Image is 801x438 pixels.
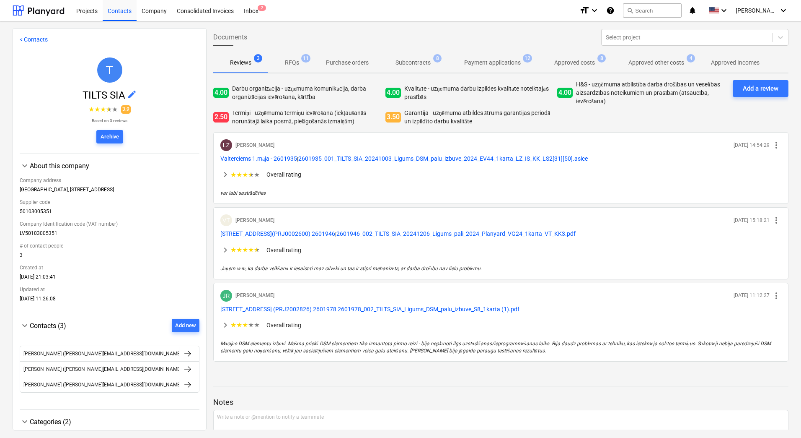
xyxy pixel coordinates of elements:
p: [DATE] 15:18:21 [734,217,770,224]
span: ★ [254,321,260,329]
div: About this company [30,162,199,170]
div: [PERSON_NAME] ([PERSON_NAME][EMAIL_ADDRESS][DOMAIN_NAME]) [23,351,183,357]
button: Add a review [733,80,788,97]
button: [STREET_ADDRESS](PRJ0002600) 2601946 [220,229,335,238]
p: Overall rating [266,246,301,254]
span: 2 [258,5,266,11]
i: keyboard_arrow_down [589,5,599,16]
span: 8 [433,54,442,63]
div: Add new [175,321,196,331]
div: LV50103005351 [20,230,199,240]
div: 3 [20,252,199,261]
span: VT [222,217,230,224]
p: RFQs [285,58,299,67]
span: LZ [223,142,230,149]
span: keyboard_arrow_down [20,321,30,331]
span: 11 [301,54,310,63]
p: Approved Incomes [711,58,760,67]
div: About this company [20,171,199,305]
span: ★ [230,246,236,254]
span: ★ [112,104,118,115]
p: Reviews [230,58,251,67]
span: JR [222,292,230,299]
p: | [220,229,781,238]
span: search [627,7,633,14]
span: 4.00 [385,88,401,98]
p: [DATE] 14:54:29 [734,142,770,149]
span: ★ [230,171,236,179]
div: Contacts (3)Add new [20,332,199,403]
span: ★ [248,246,254,254]
span: ★ [248,171,254,179]
span: keyboard_arrow_down [20,417,30,427]
i: keyboard_arrow_down [719,5,729,16]
div: TILTS [97,57,122,83]
span: T [106,63,113,77]
i: format_size [579,5,589,16]
div: Updated at [20,283,199,296]
div: [PERSON_NAME] ([PERSON_NAME][EMAIL_ADDRESS][DOMAIN_NAME]) [23,382,183,388]
span: keyboard_arrow_right [220,320,230,330]
p: Overall rating [266,321,301,329]
span: more_vert [771,140,781,150]
p: [DATE] 11:12:27 [734,292,770,299]
p: [PERSON_NAME] [235,292,274,299]
p: Overall rating [266,170,301,179]
span: 3.50 [385,112,401,123]
iframe: Chat Widget [759,398,801,438]
div: [GEOGRAPHIC_DATA], [STREET_ADDRESS] [20,187,199,196]
span: ★ [242,321,248,329]
button: 2601935_001_TILTS_SIA_20241003_Ligums_DSM_palu_izbuve_2024_EV44_1karta_LZ_IS_KK_LS2[31][50].asice [298,154,588,163]
div: # of contact people [20,240,199,252]
p: Darbu organizācija - uzņēmuma komunikācija, darba organizācijas ievērošana, kārtība [232,84,382,101]
span: [PERSON_NAME] [736,7,778,14]
span: ★ [100,104,106,115]
div: Lauris Zaharāns [220,139,232,151]
p: Purchase orders [326,58,369,67]
span: TILTS SIA [83,89,127,101]
span: ★ [230,321,236,329]
span: 3.9 [121,105,131,113]
p: Mācijās DSM elementu izbūvi. Mašīna priekš DSM elementiem tika izmantota pirmo reizi - bija neplā... [220,340,781,355]
i: keyboard_arrow_down [778,5,788,16]
p: Subcontracts [395,58,431,67]
span: 4.00 [557,88,573,98]
span: 3 [254,54,262,63]
div: [PERSON_NAME] ([PERSON_NAME][EMAIL_ADDRESS][DOMAIN_NAME]) [23,366,183,372]
span: ★ [236,321,242,329]
div: Jānis Ruskuls [220,290,232,302]
span: ★ [236,171,242,179]
p: Notes [213,397,788,407]
div: [DATE] 11:26:08 [20,296,199,305]
div: Company Identification code (VAT number) [20,218,199,230]
button: Search [623,3,682,18]
div: Contacts (3)Add new [20,319,199,332]
p: | [220,305,781,313]
span: more_vert [771,215,781,225]
div: Viesturs Tomsons [220,214,232,226]
span: 12 [523,54,532,63]
p: Jāņem vērā, ka darba veikšanā ir iesaistīti maz cilvēki un tas ir stipri mehanizēts, ar darba dro... [220,265,781,272]
div: Categories (2) [20,417,199,427]
p: | [220,154,781,163]
button: Archive [96,130,123,143]
p: var labi sastrādāties [220,190,781,197]
span: more_vert [771,291,781,301]
span: ★ [242,171,248,179]
span: Valterciems 1.māja - 2601935 [220,155,297,162]
div: 50103005351 [20,209,199,218]
div: Created at [20,261,199,274]
span: ★ [106,104,112,115]
span: ★ [254,246,260,254]
div: Supplier code [20,196,199,209]
span: Stendes iela 8, E2 (PRJ2002826) 2601978 [220,306,336,313]
span: keyboard_arrow_right [220,245,230,255]
span: 8 [597,54,606,63]
p: Garantija - uzņēmuma atbildes ātrums garantijas periodā un izpildīto darbu kvalitāte [404,109,554,125]
p: Kvalitāte - uzņēmuma darbu izpildes kvalitāte noteiktajās prasībās [404,84,554,101]
span: ★ [88,104,94,115]
div: Categories (2) [30,418,199,426]
span: Documents [213,32,247,42]
i: Knowledge base [606,5,615,16]
span: Contacts (3) [30,322,66,330]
